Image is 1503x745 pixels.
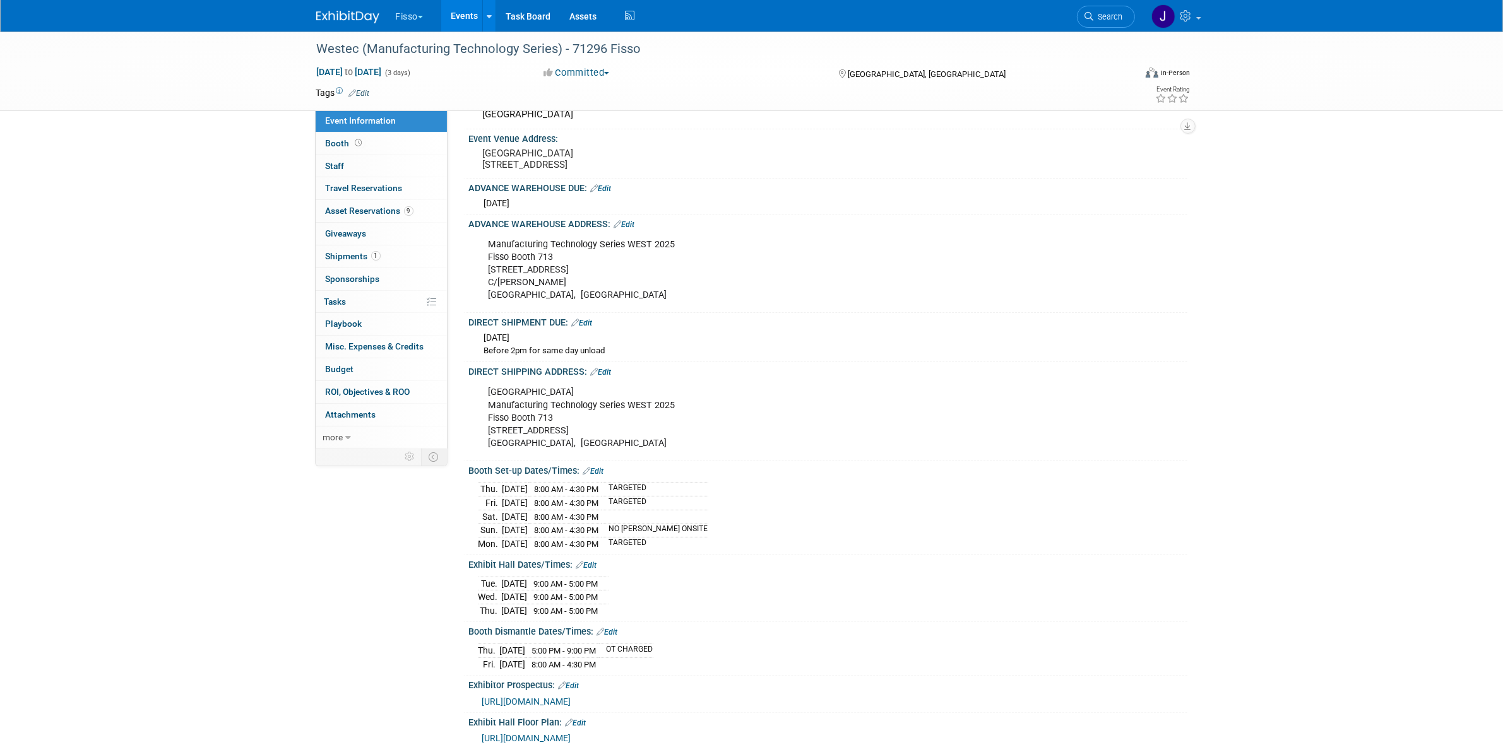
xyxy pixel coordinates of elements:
[326,387,410,397] span: ROI, Objectives & ROO
[316,313,447,335] a: Playbook
[599,643,653,657] td: OT CHARGED
[324,296,347,307] span: Tasks
[478,643,500,657] td: Thu.
[482,696,571,707] a: [URL][DOMAIN_NAME]
[349,89,370,98] a: Edit
[478,105,1178,124] div: [GEOGRAPHIC_DATA]
[539,66,614,79] button: Committed
[326,341,424,351] span: Misc. Expenses & Credits
[532,646,597,655] span: 5:00 PM - 9:00 PM
[535,525,599,535] span: 8:00 AM - 4:30 PM
[482,733,571,743] a: [URL][DOMAIN_NAME]
[480,232,1049,308] div: Manufacturing Technology Series WEST 2025 Fisso Booth 713 [STREET_ADDRESS] C/[PERSON_NAME] [GEOGR...
[478,537,502,550] td: Mon.
[316,200,447,222] a: Asset Reservations9
[421,449,447,465] td: Toggle Event Tabs
[502,604,528,617] td: [DATE]
[502,590,528,604] td: [DATE]
[469,713,1187,729] div: Exhibit Hall Floor Plan:
[572,319,593,327] a: Edit
[478,577,502,590] td: Tue.
[316,86,370,99] td: Tags
[502,524,528,537] td: [DATE]
[326,183,403,193] span: Travel Reservations
[326,251,381,261] span: Shipments
[602,496,708,510] td: TARGETED
[478,657,500,671] td: Fri.
[1155,86,1189,93] div: Event Rating
[326,115,396,126] span: Event Information
[502,510,528,524] td: [DATE]
[534,592,598,602] span: 9:00 AM - 5:00 PM
[478,524,502,537] td: Sun.
[353,138,365,148] span: Booth not reserved yet
[316,177,447,199] a: Travel Reservations
[559,681,579,690] a: Edit
[316,11,379,23] img: ExhibitDay
[1151,4,1175,28] img: Justin Newborn
[483,148,754,170] pre: [GEOGRAPHIC_DATA] [STREET_ADDRESS]
[484,332,510,343] span: [DATE]
[326,206,413,216] span: Asset Reservations
[316,66,383,78] span: [DATE] [DATE]
[326,274,380,284] span: Sponsorships
[469,676,1187,692] div: Exhibitor Prospectus:
[469,313,1187,329] div: DIRECT SHIPMENT DUE:
[326,409,376,419] span: Attachments
[602,524,708,537] td: NO [PERSON_NAME] ONSITE
[326,319,362,329] span: Playbook
[1094,12,1123,21] span: Search
[535,484,599,494] span: 8:00 AM - 4:30 PM
[469,622,1187,638] div: Booth Dismantle Dates/Times:
[316,426,447,449] a: more
[469,179,1187,195] div: ADVANCE WAREHOUSE DUE:
[371,251,381,261] span: 1
[469,362,1187,378] div: DIRECT SHIPPING ADDRESS:
[614,220,635,229] a: Edit
[502,537,528,550] td: [DATE]
[316,358,447,380] a: Budget
[1160,68,1190,78] div: In-Person
[316,110,447,132] a: Event Information
[316,268,447,290] a: Sponsorships
[469,555,1187,572] div: Exhibit Hall Dates/Times:
[502,483,528,496] td: [DATE]
[316,336,447,358] a: Misc. Expenses & Credits
[535,498,599,508] span: 8:00 AM - 4:30 PM
[316,223,447,245] a: Giveaways
[478,590,502,604] td: Wed.
[312,38,1116,61] div: Westec (Manufacturing Technology Series) - 71296 Fisso
[469,214,1187,231] div: ADVANCE WAREHOUSE ADDRESS:
[480,380,1049,455] div: [GEOGRAPHIC_DATA] Manufacturing Technology Series WEST 2025 Fisso Booth 713 [STREET_ADDRESS] [GEO...
[404,206,413,216] span: 9
[576,561,597,570] a: Edit
[848,69,1006,79] span: [GEOGRAPHIC_DATA], [GEOGRAPHIC_DATA]
[316,291,447,313] a: Tasks
[602,537,708,550] td: TARGETED
[384,69,411,77] span: (3 days)
[566,719,586,727] a: Edit
[343,67,355,77] span: to
[484,198,510,208] span: [DATE]
[502,496,528,510] td: [DATE]
[326,364,354,374] span: Budget
[534,606,598,616] span: 9:00 AM - 5:00 PM
[316,132,447,155] a: Booth
[502,577,528,590] td: [DATE]
[316,381,447,403] a: ROI, Objectives & ROO
[1060,66,1191,85] div: Event Format
[534,579,598,589] span: 9:00 AM - 5:00 PM
[316,155,447,177] a: Staff
[535,512,599,522] span: 8:00 AM - 4:30 PM
[469,461,1187,478] div: Booth Set-up Dates/Times:
[316,245,447,267] a: Shipments1
[316,404,447,426] a: Attachments
[326,228,367,238] span: Giveaways
[1146,67,1158,78] img: Format-Inperson.png
[602,483,708,496] td: TARGETED
[326,138,365,148] span: Booth
[597,628,618,636] a: Edit
[535,539,599,549] span: 8:00 AM - 4:30 PM
[591,368,612,377] a: Edit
